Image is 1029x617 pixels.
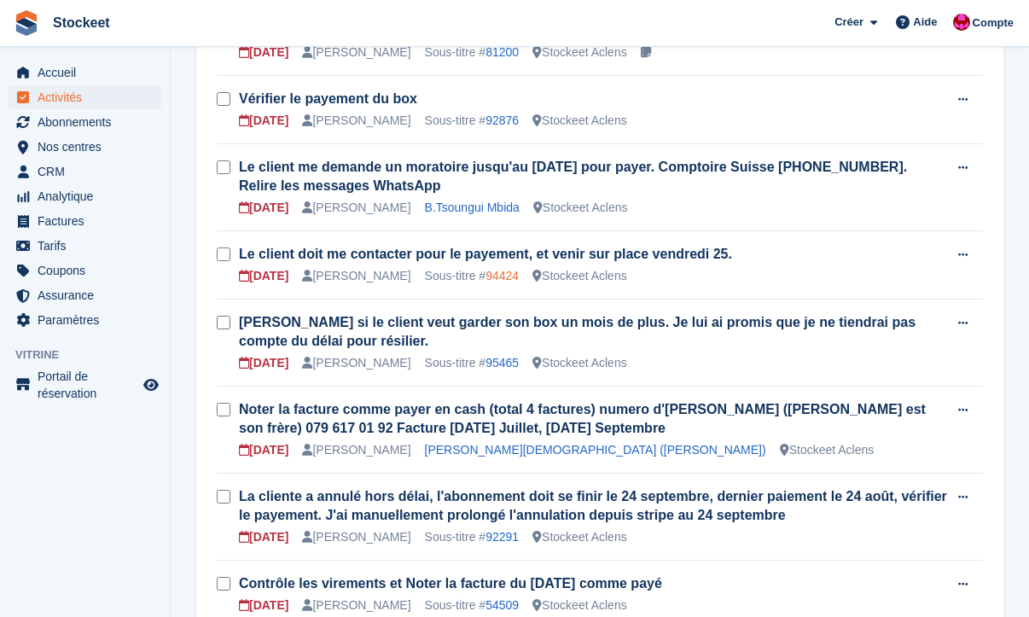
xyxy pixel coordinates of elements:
[14,10,39,36] img: stora-icon-8386f47178a22dfd0bd8f6a31ec36ba5ce8667c1dd55bd0f319d3a0aa187defe.svg
[425,443,766,457] a: [PERSON_NAME][DEMOGRAPHIC_DATA] ([PERSON_NAME])
[239,354,288,372] div: [DATE]
[425,44,520,61] div: Sous-titre #
[239,160,907,193] a: Le client me demande un moratoire jusqu'au [DATE] pour payer. Comptoire Suisse [PHONE_NUMBER]. Re...
[532,528,627,546] div: Stockeet Aclens
[38,308,140,332] span: Paramètres
[38,184,140,208] span: Analytique
[9,135,161,159] a: menu
[9,259,161,282] a: menu
[302,597,410,614] div: [PERSON_NAME]
[302,267,410,285] div: [PERSON_NAME]
[485,356,519,370] a: 95465
[239,576,662,591] a: Contrôle les virements et Noter la facture du [DATE] comme payé
[302,354,410,372] div: [PERSON_NAME]
[38,234,140,258] span: Tarifs
[38,85,140,109] span: Activités
[38,368,140,402] span: Portail de réservation
[302,199,410,217] div: [PERSON_NAME]
[780,441,875,459] div: Stockeet Aclens
[302,528,410,546] div: [PERSON_NAME]
[9,110,161,134] a: menu
[46,9,117,37] a: Stockeet
[532,597,627,614] div: Stockeet Aclens
[485,114,519,127] a: 92876
[425,597,520,614] div: Sous-titre #
[38,259,140,282] span: Coupons
[239,315,916,348] a: [PERSON_NAME] si le client veut garder son box un mois de plus. Je lui ai promis que je ne tiendr...
[38,135,140,159] span: Nos centres
[953,14,970,31] img: Valentin BURDET
[302,44,410,61] div: [PERSON_NAME]
[9,209,161,233] a: menu
[9,234,161,258] a: menu
[973,15,1014,32] span: Compte
[425,267,520,285] div: Sous-titre #
[532,354,627,372] div: Stockeet Aclens
[9,85,161,109] a: menu
[532,267,627,285] div: Stockeet Aclens
[485,598,519,612] a: 54509
[9,160,161,183] a: menu
[38,160,140,183] span: CRM
[38,283,140,307] span: Assurance
[239,91,417,106] a: Vérifier le payement du box
[9,61,161,84] a: menu
[425,201,520,214] a: B.Tsoungui Mbida
[38,110,140,134] span: Abonnements
[425,528,520,546] div: Sous-titre #
[9,283,161,307] a: menu
[485,45,519,59] a: 81200
[9,184,161,208] a: menu
[425,112,520,130] div: Sous-titre #
[239,441,288,459] div: [DATE]
[533,199,628,217] div: Stockeet Aclens
[302,112,410,130] div: [PERSON_NAME]
[834,14,863,31] span: Créer
[485,530,519,544] a: 92291
[9,308,161,332] a: menu
[485,269,519,282] a: 94424
[239,112,288,130] div: [DATE]
[425,354,520,372] div: Sous-titre #
[9,368,161,402] a: menu
[239,489,947,522] a: La cliente a annulé hors délai, l'abonnement doit se finir le 24 septembre, dernier paiement le 2...
[15,346,170,364] span: Vitrine
[532,44,627,61] div: Stockeet Aclens
[302,441,410,459] div: [PERSON_NAME]
[239,597,288,614] div: [DATE]
[239,199,288,217] div: [DATE]
[913,14,937,31] span: Aide
[141,375,161,395] a: Boutique d'aperçu
[239,528,288,546] div: [DATE]
[532,112,627,130] div: Stockeet Aclens
[239,402,926,435] a: Noter la facture comme payer en cash (total 4 factures) numero d'[PERSON_NAME] ([PERSON_NAME] est...
[38,61,140,84] span: Accueil
[239,247,732,261] a: Le client doit me contacter pour le payement, et venir sur place vendredi 25.
[239,267,288,285] div: [DATE]
[239,44,288,61] div: [DATE]
[38,209,140,233] span: Factures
